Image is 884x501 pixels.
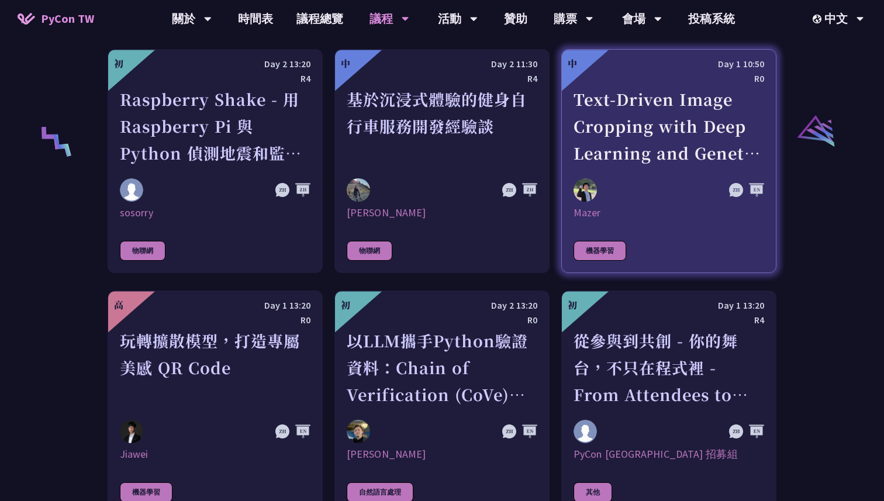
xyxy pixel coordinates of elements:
[574,206,764,220] div: Mazer
[120,327,310,408] div: 玩轉擴散模型，打造專屬美感 QR Code
[334,49,550,273] a: 中 Day 2 11:30 R4 基於沉浸式體驗的健身自行車服務開發經驗談 Peter [PERSON_NAME] 物聯網
[347,241,392,261] div: 物聯網
[347,327,537,408] div: 以LLM攜手Python驗證資料：Chain of Verification (CoVe)實務應用
[120,420,143,444] img: Jiawei
[120,206,310,220] div: sosorry
[574,57,764,71] div: Day 1 10:50
[568,298,577,312] div: 初
[574,71,764,86] div: R0
[114,57,123,71] div: 初
[347,420,370,443] img: Kevin Tseng
[574,241,626,261] div: 機器學習
[347,206,537,220] div: [PERSON_NAME]
[120,313,310,327] div: R0
[120,178,143,202] img: sosorry
[6,4,106,33] a: PyCon TW
[574,327,764,408] div: 從參與到共創 - 你的舞台，不只在程式裡 - From Attendees to Organizers - Your Stage Goes Beyond Code
[347,178,370,202] img: Peter
[108,49,323,273] a: 初 Day 2 13:20 R4 Raspberry Shake - 用 Raspberry Pi 與 Python 偵測地震和監控地球活動 sosorry sosorry 物聯網
[120,241,165,261] div: 物聯網
[114,298,123,312] div: 高
[120,71,310,86] div: R4
[561,49,776,273] a: 中 Day 1 10:50 R0 Text-Driven Image Cropping with Deep Learning and Genetic Algorithm Mazer Mazer ...
[813,15,824,23] img: Locale Icon
[568,57,577,71] div: 中
[574,313,764,327] div: R4
[347,447,537,461] div: [PERSON_NAME]
[347,298,537,313] div: Day 2 13:20
[341,298,350,312] div: 初
[347,86,537,167] div: 基於沉浸式體驗的健身自行車服務開發經驗談
[120,57,310,71] div: Day 2 13:20
[347,71,537,86] div: R4
[574,86,764,167] div: Text-Driven Image Cropping with Deep Learning and Genetic Algorithm
[341,57,350,71] div: 中
[120,86,310,167] div: Raspberry Shake - 用 Raspberry Pi 與 Python 偵測地震和監控地球活動
[120,298,310,313] div: Day 1 13:20
[574,447,764,461] div: PyCon [GEOGRAPHIC_DATA] 招募組
[347,57,537,71] div: Day 2 11:30
[18,13,35,25] img: Home icon of PyCon TW 2025
[347,313,537,327] div: R0
[574,420,597,443] img: PyCon Taiwan 招募組
[120,447,310,461] div: Jiawei
[41,10,94,27] span: PyCon TW
[574,178,597,202] img: Mazer
[574,298,764,313] div: Day 1 13:20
